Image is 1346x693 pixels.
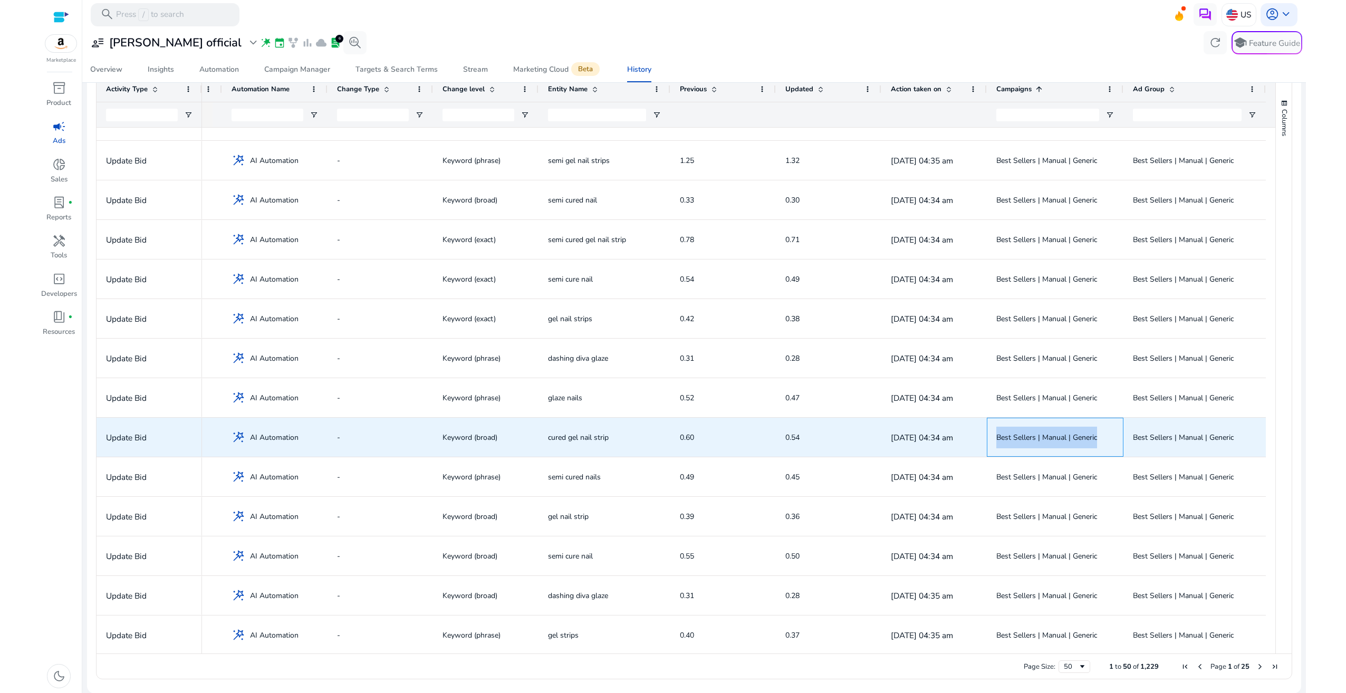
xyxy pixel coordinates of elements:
[571,62,600,76] span: Beta
[46,56,76,64] p: Marketplace
[891,591,977,601] p: [DATE] 04:35 am
[100,7,114,21] span: search
[109,36,242,50] h3: [PERSON_NAME] official
[548,512,589,522] span: gel nail strip
[1133,109,1242,121] input: Ad Group Filter Input
[46,213,71,223] p: Reports
[337,393,340,403] span: -
[1249,37,1300,49] p: Feature Guide
[443,84,485,94] span: Change level
[548,156,610,166] span: semi gel nail strips
[996,235,1097,245] span: Best Sellers | Manual | Generic
[232,272,245,286] span: wand_stars
[680,472,694,482] span: 0.49
[40,156,78,194] a: donut_smallSales
[260,37,272,49] span: wand_stars
[1133,156,1234,166] span: Best Sellers | Manual | Generic
[996,353,1097,363] span: Best Sellers | Manual | Generic
[1133,195,1234,205] span: Best Sellers | Manual | Generic
[250,506,299,527] span: AI Automation
[548,551,593,561] span: semi cure nail
[680,630,694,640] span: 0.40
[250,466,299,488] span: AI Automation
[232,153,245,167] span: wand_stars
[785,472,800,482] span: 0.45
[513,65,602,74] div: Marketing Cloud
[106,585,193,607] p: Update Bid
[52,272,66,286] span: code_blocks
[680,274,694,284] span: 0.54
[891,314,977,324] p: [DATE] 04:34 am
[250,229,299,251] span: AI Automation
[52,158,66,171] span: donut_small
[996,314,1097,324] span: Best Sellers | Manual | Generic
[680,591,694,601] span: 0.31
[106,387,193,409] p: Update Bid
[90,66,122,73] div: Overview
[1256,662,1264,671] div: Next Page
[250,189,299,211] span: AI Automation
[310,111,318,119] button: Open Filter Menu
[250,348,299,369] span: AI Automation
[652,111,661,119] button: Open Filter Menu
[106,624,193,646] p: Update Bid
[250,387,299,409] span: AI Automation
[106,545,193,567] p: Update Bid
[891,84,941,94] span: Action taken on
[996,393,1097,403] span: Best Sellers | Manual | Generic
[548,274,593,284] span: semi cure nail
[337,551,340,561] span: -
[1204,31,1227,54] button: refresh
[246,36,260,50] span: expand_more
[40,79,78,117] a: inventory_2Product
[52,310,66,324] span: book_4
[548,591,608,601] span: dashing diva glaze
[680,235,694,245] span: 0.78
[1133,393,1234,403] span: Best Sellers | Manual | Generic
[1133,353,1234,363] span: Best Sellers | Manual | Generic
[337,353,340,363] span: -
[106,84,148,94] span: Activity Type
[996,84,1032,94] span: Campaigns
[785,156,800,166] span: 1.32
[996,591,1097,601] span: Best Sellers | Manual | Generic
[548,472,601,482] span: semi cured nails
[315,37,327,49] span: cloud
[116,8,184,21] p: Press to search
[52,120,66,133] span: campaign
[1133,512,1234,522] span: Best Sellers | Manual | Generic
[337,84,379,94] span: Change Type
[250,624,299,646] span: AI Automation
[40,308,78,346] a: book_4fiber_manual_recordResources
[232,589,245,602] span: wand_stars
[415,111,424,119] button: Open Filter Menu
[355,66,438,73] div: Targets & Search Terms
[891,432,977,443] p: [DATE] 04:34 am
[52,196,66,209] span: lab_profile
[891,472,977,483] p: [DATE] 04:34 am
[199,66,239,73] div: Automation
[785,195,800,205] span: 0.30
[785,512,800,522] span: 0.36
[443,472,501,482] span: Keyword (phrase)
[1109,662,1113,671] span: 1
[106,427,193,448] p: Update Bid
[51,175,68,185] p: Sales
[250,150,299,171] span: AI Automation
[1234,662,1239,671] span: of
[1133,472,1234,482] span: Best Sellers | Manual | Generic
[52,234,66,248] span: handyman
[232,351,245,365] span: wand_stars
[148,66,174,73] div: Insights
[1140,662,1159,671] span: 1,229
[996,630,1097,640] span: Best Sellers | Manual | Generic
[232,509,245,523] span: wand_stars
[232,312,245,325] span: wand_stars
[337,630,340,640] span: -
[443,551,497,561] span: Keyword (broad)
[52,669,66,683] span: dark_mode
[548,314,592,324] span: gel nail strips
[337,472,340,482] span: -
[785,314,800,324] span: 0.38
[443,156,501,166] span: Keyword (phrase)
